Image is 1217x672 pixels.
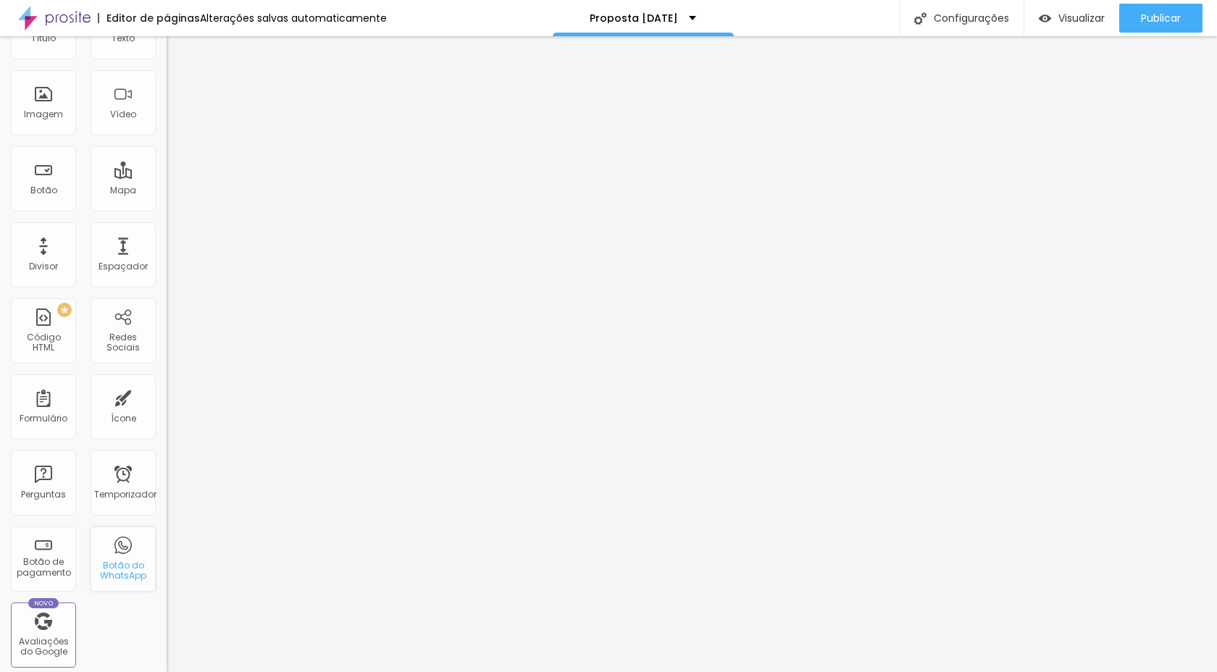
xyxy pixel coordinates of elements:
font: Espaçador [99,260,148,272]
font: Publicar [1141,11,1181,25]
font: Texto [112,32,135,44]
font: Novo [34,599,54,608]
font: Divisor [29,260,58,272]
font: Mapa [110,184,136,196]
font: Proposta [DATE] [590,11,678,25]
button: Publicar [1119,4,1203,33]
font: Código HTML [27,331,61,353]
font: Vídeo [110,108,136,120]
font: Botão de pagamento [17,555,71,578]
font: Alterações salvas automaticamente [200,11,387,25]
button: Visualizar [1024,4,1119,33]
font: Temporizador [94,488,156,500]
font: Perguntas [21,488,66,500]
font: Formulário [20,412,67,424]
font: Botão [30,184,57,196]
img: view-1.svg [1039,12,1051,25]
font: Botão do WhatsApp [100,559,146,581]
font: Configurações [934,11,1009,25]
font: Visualizar [1058,11,1105,25]
font: Título [31,32,56,44]
img: Ícone [914,12,927,25]
iframe: Editor [167,36,1217,672]
font: Ícone [111,412,136,424]
font: Editor de páginas [106,11,200,25]
font: Imagem [24,108,63,120]
font: Redes Sociais [106,331,140,353]
font: Avaliações do Google [19,635,69,658]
